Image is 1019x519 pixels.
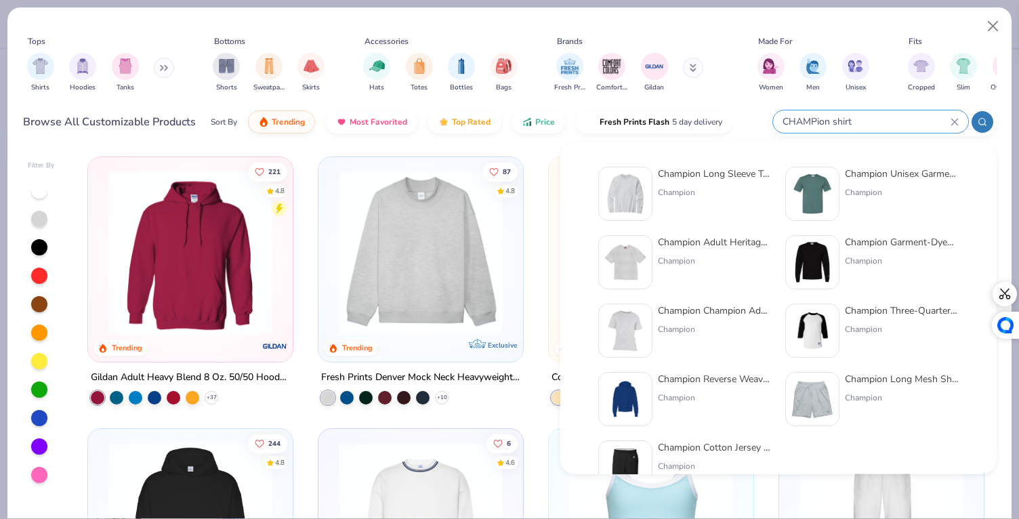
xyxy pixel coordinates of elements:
div: Fits [909,35,922,47]
div: Sort By [211,116,237,128]
img: Slim Image [956,58,971,74]
span: 244 [269,440,281,447]
span: Sweatpants [253,83,285,93]
img: e626df10-349b-47ca-aafb-586cc179e604 [791,378,833,420]
img: Shorts Image [219,58,234,74]
img: Hats Image [369,58,385,74]
button: Like [482,162,518,181]
span: + 10 [437,394,447,402]
img: Shirts Image [33,58,48,74]
div: Champion [658,186,772,199]
div: Champion Garment-Dyed Long Sleeve T-Shirt [845,235,959,249]
button: filter button [297,53,325,93]
span: Slim [957,83,970,93]
div: Gildan Adult Heavy Blend 8 Oz. 50/50 Hooded Sweatshirt [91,369,290,386]
img: Comfort Colors Image [602,56,622,77]
div: filter for Comfort Colors [596,53,627,93]
img: TopRated.gif [438,117,449,127]
img: Cropped Image [913,58,929,74]
div: filter for Bags [491,53,518,93]
span: Fresh Prints [554,83,585,93]
img: 2e4f33e4-eb3f-4053-ad8c-15920d1dda2e [791,310,833,352]
div: Champion Cotton Jersey 6" Shorts [658,440,772,455]
div: Accessories [365,35,409,47]
img: Men Image [806,58,820,74]
button: Top Rated [428,110,501,133]
img: 99bf104f-8e6e-461c-8690-fc41f217e28f [604,378,646,420]
div: Champion [845,323,959,335]
span: Gildan [644,83,664,93]
img: Gildan logo [262,333,289,360]
button: filter button [448,53,475,93]
button: Most Favorited [326,110,417,133]
input: Try "T-Shirt" [781,114,951,129]
img: Sweatpants Image [262,58,276,74]
div: Champion Adult Heritage Jersey T-Shirt [658,235,772,249]
img: Unisex Image [848,58,863,74]
img: Totes Image [412,58,427,74]
span: Shorts [216,83,237,93]
img: Skirts Image [304,58,319,74]
span: Skirts [302,83,320,93]
img: most_fav.gif [336,117,347,127]
button: Close [980,14,1006,39]
img: Hoodies Image [75,58,90,74]
span: Totes [411,83,428,93]
button: filter button [69,53,96,93]
button: filter button [554,53,585,93]
button: Like [249,434,288,453]
span: Shirts [31,83,49,93]
button: filter button [27,53,54,93]
div: filter for Fresh Prints [554,53,585,93]
div: Bottoms [214,35,245,47]
span: Top Rated [452,117,491,127]
img: a90f7c54-8796-4cb2-9d6e-4e9644cfe0fe [509,171,687,335]
span: Cropped [908,83,935,93]
button: filter button [363,53,390,93]
span: Hats [369,83,384,93]
button: Trending [248,110,315,133]
img: trending.gif [258,117,269,127]
div: filter for Hoodies [69,53,96,93]
div: filter for Slim [950,53,977,93]
div: Champion [658,392,772,404]
img: 01756b78-01f6-4cc6-8d8a-3c30c1a0c8ac [102,171,279,335]
span: Hoodies [70,83,96,93]
div: Champion Long Sleeve T-Shirt [658,167,772,181]
div: 4.6 [505,457,515,468]
span: Trending [272,117,305,127]
div: filter for Gildan [641,53,668,93]
div: Champion [845,392,959,404]
div: filter for Totes [406,53,433,93]
span: Men [806,83,820,93]
img: f5d85501-0dbb-4ee4-b115-c08fa3845d83 [332,171,509,335]
div: Champion Champion Adult 6 oz. Short-Sleeve T-Shirt [658,304,772,318]
img: Bottles Image [454,58,469,74]
div: 4.8 [276,457,285,468]
img: adc43d33-d3f2-4de8-97e0-50c49ebd7fcc [604,310,646,352]
button: filter button [842,53,869,93]
button: filter button [757,53,785,93]
button: filter button [799,53,827,93]
img: Fresh Prints Image [560,56,580,77]
div: Champion Reverse Weave Hooded Pullover Sweatshirt [658,372,772,386]
img: Tanks Image [118,58,133,74]
div: filter for Women [757,53,785,93]
span: Bags [496,83,512,93]
div: Comfort Colors Adult Heavyweight T-Shirt [552,369,734,386]
img: 702c1900-5ec3-4782-a091-3c0b0812dab9 [791,241,833,283]
div: Tops [28,35,45,47]
div: Champion Three-Quarter Raglan Sleeve Baseball T-Shirt [845,304,959,318]
span: 87 [503,168,511,175]
div: filter for Unisex [842,53,869,93]
div: filter for Tanks [112,53,139,93]
button: filter button [213,53,240,93]
span: Fresh Prints Flash [600,117,669,127]
div: filter for Men [799,53,827,93]
div: Fresh Prints Denver Mock Neck Heavyweight Sweatshirt [321,369,520,386]
span: Tanks [117,83,134,93]
span: Comfort Colors [596,83,627,93]
img: a9b404a4-da9b-40af-9688-2cc02160b31b [604,241,646,283]
img: 6dcfcf82-66ce-4032-a85a-710315995610 [791,173,833,215]
span: Exclusive [488,341,517,350]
